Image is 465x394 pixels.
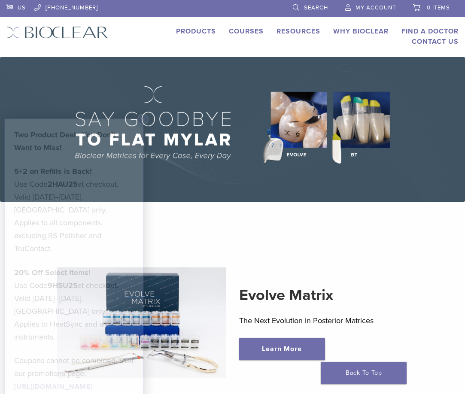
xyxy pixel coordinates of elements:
[229,27,264,36] a: Courses
[401,27,459,36] a: Find A Doctor
[176,27,216,36] a: Products
[48,179,78,189] strong: 2HAU25
[333,27,389,36] a: Why Bioclear
[14,165,134,255] p: Use Code at checkout. Valid [DATE]–[DATE], [GEOGRAPHIC_DATA] only. Applies to all components, exc...
[304,4,328,11] span: Search
[427,4,450,11] span: 0 items
[239,285,408,306] h2: Evolve Matrix
[412,37,459,46] a: Contact Us
[48,281,78,290] strong: 9HSU25
[14,167,92,176] strong: 5+2 on Refills is Back!
[14,268,91,277] strong: 20% Off Select Items!
[239,338,325,360] a: Learn More
[14,382,93,391] a: [URL][DOMAIN_NAME]
[356,4,396,11] span: My Account
[14,266,134,343] p: Use Code at checkout. Valid [DATE]–[DATE], [GEOGRAPHIC_DATA] only. Applies to HeatSync and all in...
[321,362,407,384] a: Back To Top
[137,114,149,125] button: Close
[239,314,408,327] p: The Next Evolution in Posterior Matrices
[6,26,108,39] img: Bioclear
[14,354,134,393] p: Coupons cannot be combined. Visit our promotions page:
[14,130,116,152] strong: Two Product Deals You Don’t Want to Miss!
[277,27,320,36] a: Resources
